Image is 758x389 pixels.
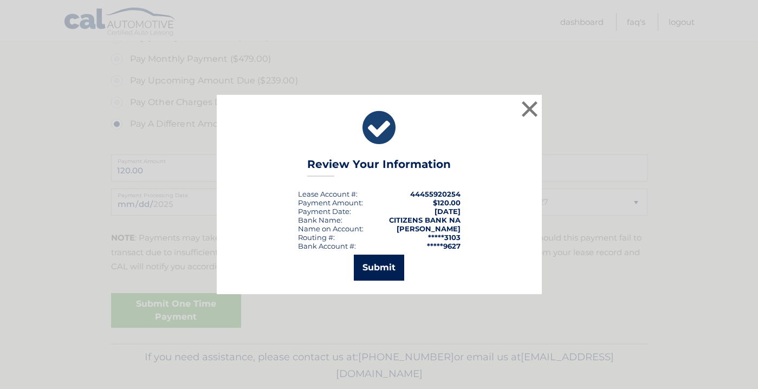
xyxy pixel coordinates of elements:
strong: CITIZENS BANK NA [389,216,461,224]
div: Name on Account: [298,224,364,233]
div: Lease Account #: [298,190,358,198]
span: Payment Date [298,207,349,216]
strong: 44455920254 [410,190,461,198]
div: : [298,207,351,216]
h3: Review Your Information [307,158,451,177]
div: Payment Amount: [298,198,363,207]
div: Bank Name: [298,216,342,224]
div: Routing #: [298,233,335,242]
button: Submit [354,255,404,281]
div: Bank Account #: [298,242,356,250]
span: $120.00 [433,198,461,207]
button: × [519,98,541,120]
span: [DATE] [435,207,461,216]
strong: [PERSON_NAME] [397,224,461,233]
